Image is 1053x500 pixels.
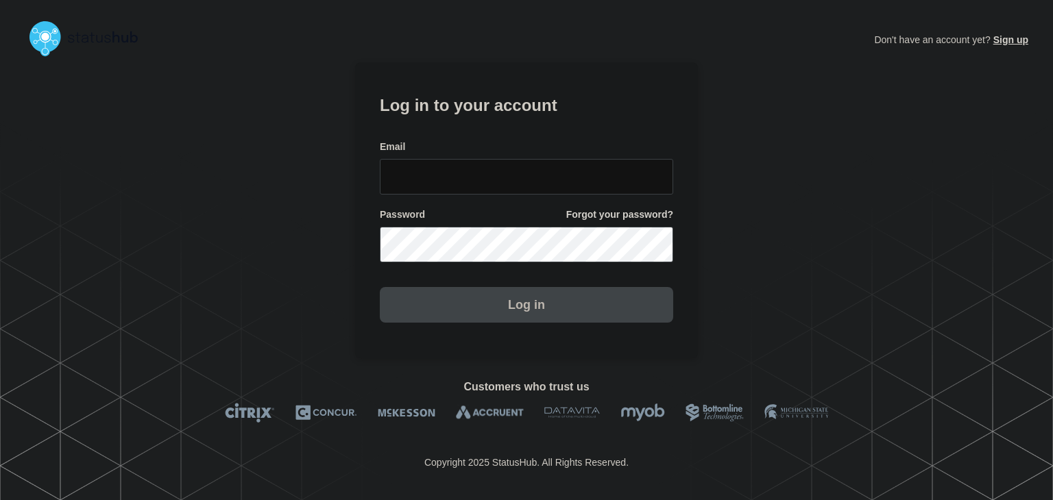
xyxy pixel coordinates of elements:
[25,381,1028,393] h2: Customers who trust us
[380,208,425,221] span: Password
[686,403,744,423] img: Bottomline logo
[380,287,673,323] button: Log in
[378,403,435,423] img: McKesson logo
[380,140,405,153] span: Email
[380,91,673,116] h1: Log in to your account
[764,403,828,423] img: MSU logo
[544,403,600,423] img: DataVita logo
[25,16,155,60] img: StatusHub logo
[380,227,673,262] input: password input
[456,403,524,423] img: Accruent logo
[424,457,629,468] p: Copyright 2025 StatusHub. All Rights Reserved.
[295,403,357,423] img: Concur logo
[991,34,1028,45] a: Sign up
[566,208,673,221] a: Forgot your password?
[380,159,673,195] input: email input
[874,23,1028,56] p: Don't have an account yet?
[620,403,665,423] img: myob logo
[225,403,275,423] img: Citrix logo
